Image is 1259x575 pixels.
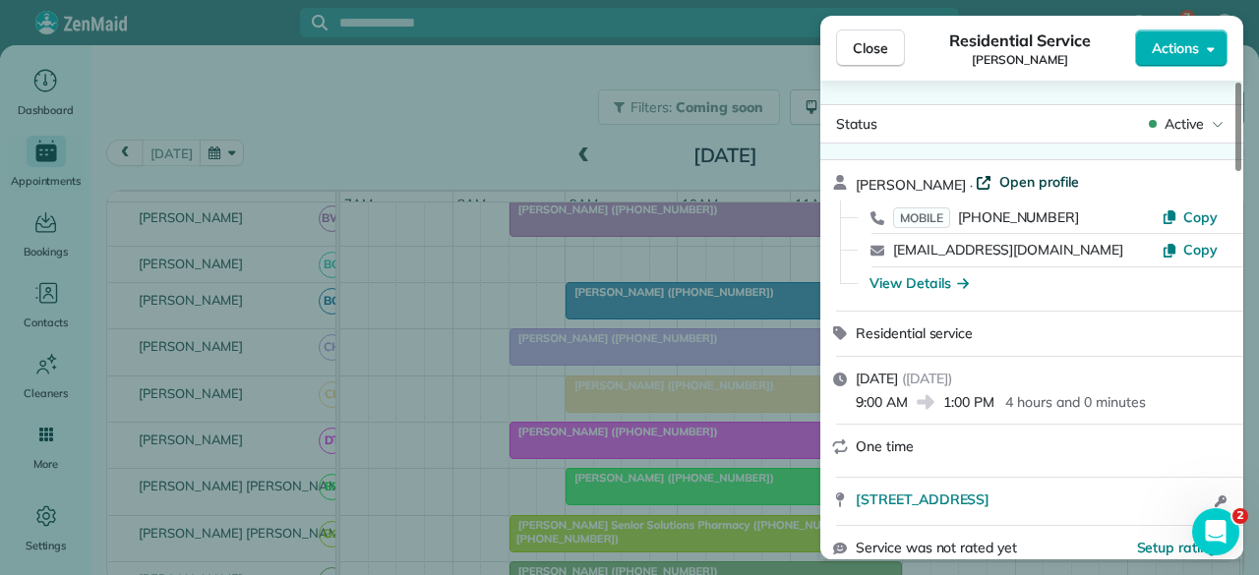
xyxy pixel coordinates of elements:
[893,207,950,228] span: MOBILE
[856,489,1209,509] a: [STREET_ADDRESS]
[958,208,1079,226] span: [PHONE_NUMBER]
[1232,508,1248,524] span: 2
[999,172,1079,192] span: Open profile
[949,29,1090,52] span: Residential Service
[853,38,888,58] span: Close
[856,370,898,387] span: [DATE]
[856,437,914,455] span: One time
[902,370,952,387] span: ( [DATE] )
[1152,38,1199,58] span: Actions
[856,176,966,194] span: [PERSON_NAME]
[1165,114,1204,134] span: Active
[893,207,1079,227] a: MOBILE[PHONE_NUMBER]
[1209,489,1231,513] button: Open access information
[856,324,973,342] span: Residential service
[972,52,1068,68] span: [PERSON_NAME]
[1137,539,1225,556] span: Setup ratings
[869,273,969,293] button: View Details
[856,538,1017,558] span: Service was not rated yet
[1137,538,1225,557] button: Setup ratings
[943,392,994,412] span: 1:00 PM
[856,392,908,412] span: 9:00 AM
[1162,240,1218,259] button: Copy
[836,115,877,133] span: Status
[836,29,905,67] button: Close
[966,177,977,193] span: ·
[1005,392,1145,412] p: 4 hours and 0 minutes
[976,172,1079,192] a: Open profile
[1192,508,1239,555] iframe: Intercom live chat
[893,241,1123,259] a: [EMAIL_ADDRESS][DOMAIN_NAME]
[856,489,989,509] span: [STREET_ADDRESS]
[1183,208,1218,226] span: Copy
[1183,241,1218,259] span: Copy
[1162,207,1218,227] button: Copy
